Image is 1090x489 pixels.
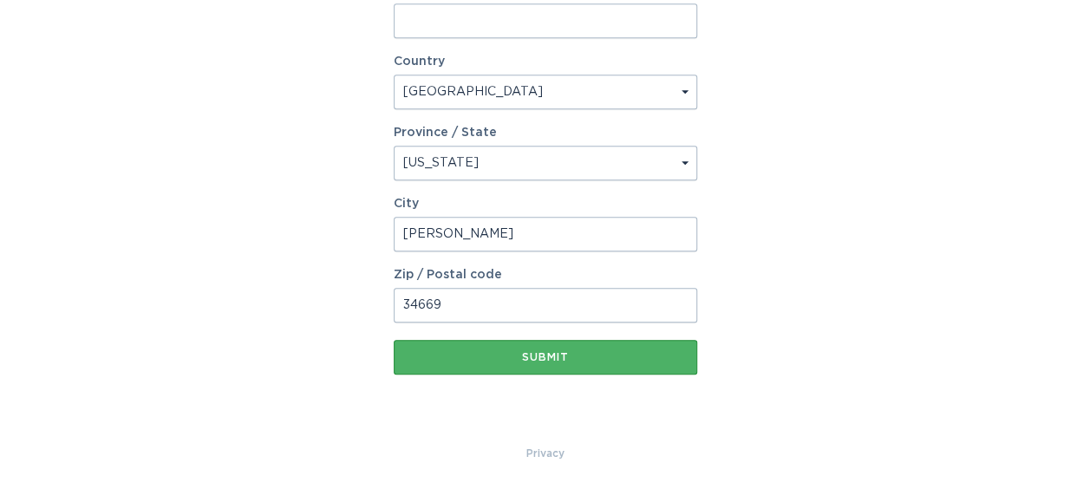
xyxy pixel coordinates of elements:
div: Submit [402,352,689,362]
label: Province / State [394,127,497,139]
label: Country [394,55,445,68]
a: Privacy Policy & Terms of Use [526,444,565,463]
label: City [394,198,697,210]
label: Zip / Postal code [394,269,697,281]
button: Submit [394,340,697,375]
